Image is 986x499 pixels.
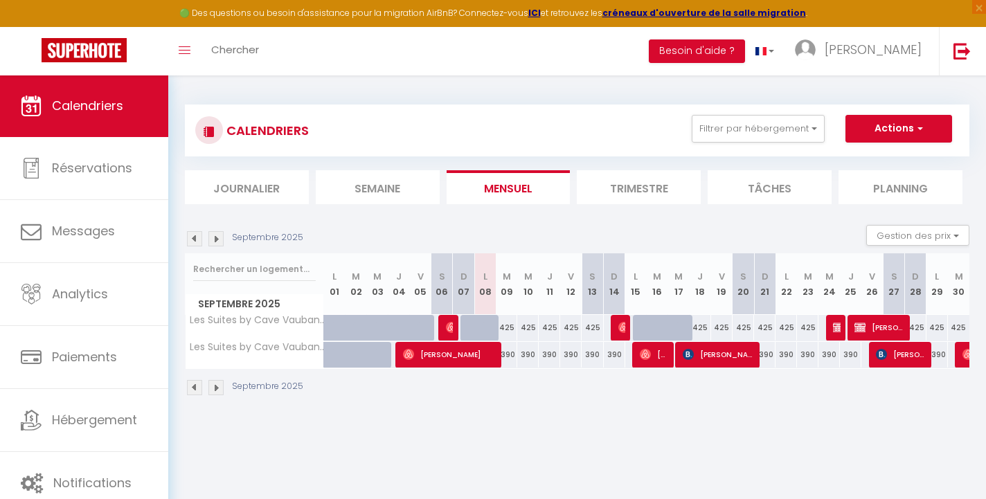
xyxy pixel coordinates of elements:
[316,170,440,204] li: Semaine
[604,253,625,315] th: 14
[186,294,323,314] span: Septembre 2025
[577,170,701,204] li: Trimestre
[211,42,259,57] span: Chercher
[52,159,132,176] span: Réservations
[785,270,789,283] abbr: L
[496,253,517,315] th: 09
[232,231,303,244] p: Septembre 2025
[524,270,532,283] abbr: M
[332,270,337,283] abbr: L
[474,253,496,315] th: 08
[223,115,309,146] h3: CALENDRIERS
[708,170,832,204] li: Tâches
[410,253,431,315] th: 05
[517,315,539,341] div: 425
[453,253,474,315] th: 07
[560,315,582,341] div: 425
[403,341,496,368] span: [PERSON_NAME]
[647,253,668,315] th: 16
[653,270,661,283] abbr: M
[53,474,132,491] span: Notifications
[52,348,117,365] span: Paiements
[797,342,818,368] div: 390
[690,315,711,341] div: 425
[762,270,769,283] abbr: D
[503,270,511,283] abbr: M
[188,342,326,352] span: Les Suites by Cave Vauban - Suite Caria
[839,170,962,204] li: Planning
[649,39,745,63] button: Besoin d'aide ?
[833,314,840,341] span: [PERSON_NAME]
[690,253,711,315] th: 18
[528,7,541,19] a: ICI
[711,315,733,341] div: 425
[866,225,969,246] button: Gestion des prix
[42,38,127,62] img: Super Booking
[52,285,108,302] span: Analytics
[948,253,969,315] th: 30
[891,270,897,283] abbr: S
[439,270,445,283] abbr: S
[193,257,316,282] input: Rechercher un logement...
[935,270,939,283] abbr: L
[797,315,818,341] div: 425
[496,315,517,341] div: 425
[848,270,854,283] abbr: J
[418,270,424,283] abbr: V
[52,97,123,114] span: Calendriers
[697,270,703,283] abbr: J
[869,270,875,283] abbr: V
[953,42,971,60] img: logout
[346,253,367,315] th: 02
[733,253,754,315] th: 20
[582,253,603,315] th: 13
[568,270,574,283] abbr: V
[388,253,410,315] th: 04
[232,380,303,393] p: Septembre 2025
[804,270,812,283] abbr: M
[589,270,595,283] abbr: S
[446,314,453,341] span: [PERSON_NAME]
[926,315,948,341] div: 425
[876,341,926,368] span: [PERSON_NAME]
[188,315,326,325] span: Les Suites by Cave Vauban - Suite Bô
[912,270,919,283] abbr: D
[840,342,861,368] div: 390
[905,315,926,341] div: 425
[634,270,638,283] abbr: L
[854,314,904,341] span: [PERSON_NAME]
[547,270,553,283] abbr: J
[625,253,647,315] th: 15
[740,270,746,283] abbr: S
[845,115,952,143] button: Actions
[11,6,53,47] button: Ouvrir le widget de chat LiveChat
[539,315,560,341] div: 425
[460,270,467,283] abbr: D
[719,270,725,283] abbr: V
[324,253,346,315] th: 01
[948,315,969,341] div: 425
[602,7,806,19] strong: créneaux d'ouverture de la salle migration
[692,115,825,143] button: Filtrer par hébergement
[683,341,754,368] span: [PERSON_NAME]
[955,270,963,283] abbr: M
[52,411,137,428] span: Hébergement
[52,222,115,239] span: Messages
[797,253,818,315] th: 23
[905,253,926,315] th: 28
[818,342,840,368] div: 390
[517,342,539,368] div: 390
[861,253,883,315] th: 26
[396,270,402,283] abbr: J
[776,253,797,315] th: 22
[754,342,776,368] div: 390
[674,270,683,283] abbr: M
[496,342,517,368] div: 390
[618,314,625,341] span: Odoric Plee
[201,27,269,75] a: Chercher
[926,342,948,368] div: 390
[539,253,560,315] th: 11
[840,253,861,315] th: 25
[431,253,453,315] th: 06
[795,39,816,60] img: ...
